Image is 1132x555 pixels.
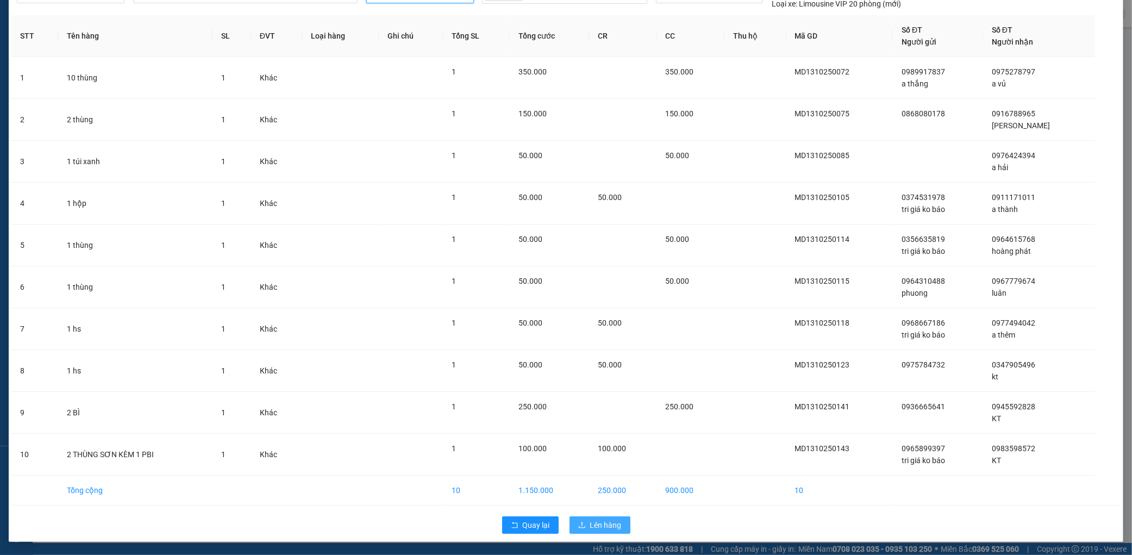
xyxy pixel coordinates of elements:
[11,15,58,57] th: STT
[598,444,626,453] span: 100.000
[518,193,542,202] span: 50.000
[902,193,945,202] span: 0374531978
[251,308,303,350] td: Khác
[452,109,456,118] span: 1
[58,392,212,434] td: 2 BÌ
[992,205,1018,214] span: a thành
[452,193,456,202] span: 1
[992,163,1008,172] span: a hải
[666,109,694,118] span: 150.000
[795,109,850,118] span: MD1310250075
[251,434,303,476] td: Khác
[58,225,212,266] td: 1 thùng
[58,476,212,506] td: Tổng cộng
[443,476,510,506] td: 10
[795,67,850,76] span: MD1310250072
[666,67,694,76] span: 350.000
[510,476,589,506] td: 1.150.000
[992,372,998,381] span: kt
[302,15,379,57] th: Loại hàng
[666,235,690,244] span: 50.000
[902,235,945,244] span: 0356635819
[902,109,945,118] span: 0868080178
[518,319,542,327] span: 50.000
[795,193,850,202] span: MD1310250105
[992,277,1035,285] span: 0967779674
[251,350,303,392] td: Khác
[221,450,226,459] span: 1
[510,15,589,57] th: Tổng cước
[724,15,786,57] th: Thu hộ
[452,277,456,285] span: 1
[518,444,547,453] span: 100.000
[666,151,690,160] span: 50.000
[795,319,850,327] span: MD1310250118
[11,183,58,225] td: 4
[221,241,226,250] span: 1
[902,444,945,453] span: 0965899397
[212,15,251,57] th: SL
[589,15,656,57] th: CR
[657,15,724,57] th: CC
[452,402,456,411] span: 1
[992,67,1035,76] span: 0975278797
[518,109,547,118] span: 150.000
[251,141,303,183] td: Khác
[452,360,456,369] span: 1
[221,366,226,375] span: 1
[452,444,456,453] span: 1
[251,392,303,434] td: Khác
[666,277,690,285] span: 50.000
[570,516,630,534] button: uploadLên hàng
[992,360,1035,369] span: 0347905496
[992,109,1035,118] span: 0916788965
[795,402,850,411] span: MD1310250141
[58,15,212,57] th: Tên hàng
[11,392,58,434] td: 9
[251,99,303,141] td: Khác
[518,277,542,285] span: 50.000
[902,277,945,285] span: 0964310488
[251,57,303,99] td: Khác
[58,266,212,308] td: 1 thùng
[902,38,936,46] span: Người gửi
[598,360,622,369] span: 50.000
[221,115,226,124] span: 1
[58,350,212,392] td: 1 hs
[992,402,1035,411] span: 0945592828
[452,235,456,244] span: 1
[786,15,893,57] th: Mã GD
[992,456,1001,465] span: KT
[992,444,1035,453] span: 0983598572
[251,15,303,57] th: ĐVT
[795,235,850,244] span: MD1310250114
[5,65,127,80] li: [PERSON_NAME]
[518,402,547,411] span: 250.000
[11,266,58,308] td: 6
[58,57,212,99] td: 10 thùng
[11,225,58,266] td: 5
[11,57,58,99] td: 1
[902,319,945,327] span: 0968667186
[443,15,510,57] th: Tổng SL
[992,319,1035,327] span: 0977494042
[502,516,559,534] button: rollbackQuay lại
[251,183,303,225] td: Khác
[58,308,212,350] td: 1 hs
[11,141,58,183] td: 3
[518,151,542,160] span: 50.000
[902,79,928,88] span: a thắng
[11,99,58,141] td: 2
[795,151,850,160] span: MD1310250085
[992,193,1035,202] span: 0911171011
[379,15,443,57] th: Ghi chú
[992,38,1033,46] span: Người nhận
[11,434,58,476] td: 10
[58,183,212,225] td: 1 hộp
[221,408,226,417] span: 1
[221,157,226,166] span: 1
[902,205,945,214] span: tri giá ko báo
[992,247,1031,255] span: hoàng phát
[589,476,656,506] td: 250.000
[251,266,303,308] td: Khác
